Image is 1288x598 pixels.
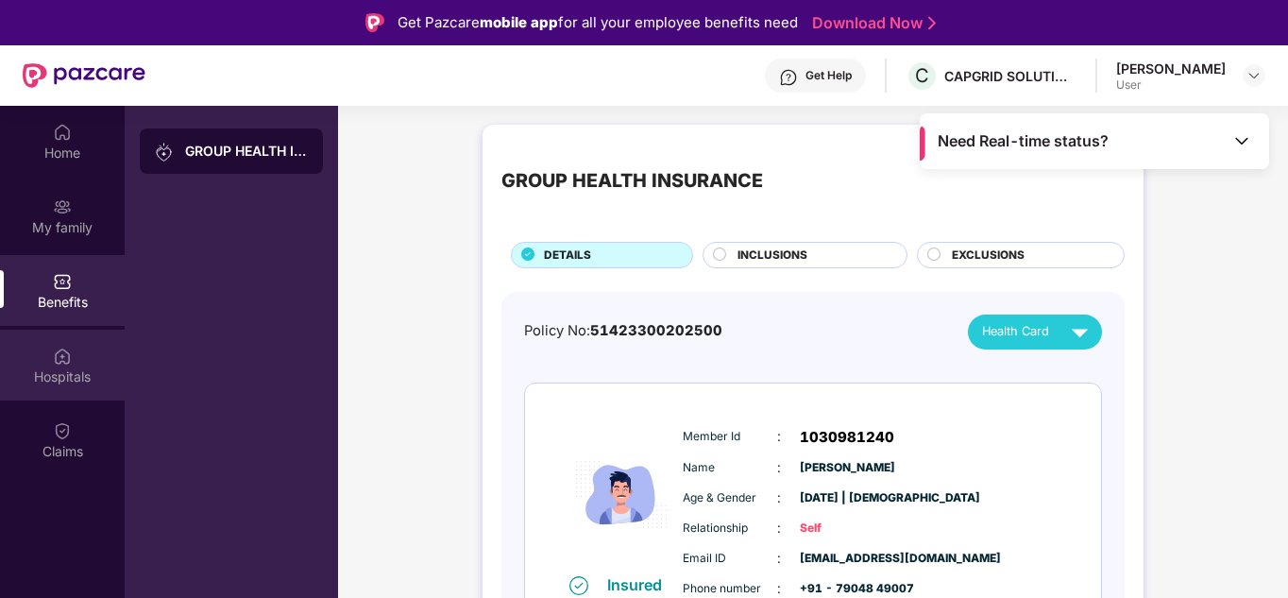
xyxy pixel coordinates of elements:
img: svg+xml;base64,PHN2ZyB3aWR0aD0iMjAiIGhlaWdodD0iMjAiIHZpZXdCb3g9IjAgMCAyMCAyMCIgZmlsbD0ibm9uZSIgeG... [53,197,72,216]
span: Need Real-time status? [938,131,1109,151]
strong: mobile app [480,13,558,31]
div: Get Pazcare for all your employee benefits need [398,11,798,34]
img: svg+xml;base64,PHN2ZyB4bWxucz0iaHR0cDovL3d3dy53My5vcmcvMjAwMC9zdmciIHdpZHRoPSIxNiIgaGVpZ2h0PSIxNi... [569,576,588,595]
div: Get Help [805,68,852,83]
a: Download Now [812,13,930,33]
img: svg+xml;base64,PHN2ZyB3aWR0aD0iMjAiIGhlaWdodD0iMjAiIHZpZXdCb3g9IjAgMCAyMCAyMCIgZmlsbD0ibm9uZSIgeG... [155,143,174,162]
div: Insured [607,575,673,594]
img: Logo [365,13,384,32]
span: [EMAIL_ADDRESS][DOMAIN_NAME] [800,550,894,568]
div: [PERSON_NAME] [1116,60,1226,77]
span: DETAILS [544,247,591,265]
img: icon [565,415,678,574]
img: Stroke [928,13,936,33]
span: 51423300202500 [590,322,722,339]
span: : [777,426,781,447]
img: Toggle Icon [1232,131,1251,150]
span: Self [800,520,894,538]
span: 1030981240 [800,426,894,449]
img: svg+xml;base64,PHN2ZyBpZD0iSG9zcGl0YWxzIiB4bWxucz0iaHR0cDovL3d3dy53My5vcmcvMjAwMC9zdmciIHdpZHRoPS... [53,347,72,366]
span: +91 - 79048 49007 [800,580,894,598]
span: C [915,64,929,87]
span: INCLUSIONS [737,247,807,265]
img: svg+xml;base64,PHN2ZyBpZD0iSGVscC0zMngzMiIgeG1sbnM9Imh0dHA6Ly93d3cudzMub3JnLzIwMDAvc3ZnIiB3aWR0aD... [779,68,798,87]
span: : [777,487,781,508]
button: Health Card [968,315,1102,350]
img: New Pazcare Logo [23,63,145,88]
span: Phone number [683,580,777,598]
span: : [777,518,781,538]
span: EXCLUSIONS [952,247,1025,265]
img: svg+xml;base64,PHN2ZyBpZD0iSG9tZSIgeG1sbnM9Imh0dHA6Ly93d3cudzMub3JnLzIwMDAvc3ZnIiB3aWR0aD0iMjAiIG... [53,123,72,142]
div: Policy No: [524,320,722,342]
img: svg+xml;base64,PHN2ZyB4bWxucz0iaHR0cDovL3d3dy53My5vcmcvMjAwMC9zdmciIHZpZXdCb3g9IjAgMCAyNCAyNCIgd2... [1063,316,1096,349]
div: GROUP HEALTH INSURANCE [501,166,763,196]
span: [PERSON_NAME] [800,459,894,477]
span: Health Card [982,322,1049,341]
img: svg+xml;base64,PHN2ZyBpZD0iQmVuZWZpdHMiIHhtbG5zPSJodHRwOi8vd3d3LnczLm9yZy8yMDAwL3N2ZyIgd2lkdGg9Ij... [53,272,72,291]
span: Email ID [683,550,777,568]
span: Relationship [683,520,777,538]
img: svg+xml;base64,PHN2ZyBpZD0iRHJvcGRvd24tMzJ4MzIiIHhtbG5zPSJodHRwOi8vd3d3LnczLm9yZy8yMDAwL3N2ZyIgd2... [1246,68,1262,83]
span: Name [683,459,777,477]
div: User [1116,77,1226,93]
span: : [777,548,781,569]
span: [DATE] | [DEMOGRAPHIC_DATA] [800,489,894,507]
div: GROUP HEALTH INSURANCE [185,142,308,161]
span: Age & Gender [683,489,777,507]
div: CAPGRID SOLUTIONS PRIVATE LIMITED [944,67,1076,85]
img: svg+xml;base64,PHN2ZyBpZD0iQ2xhaW0iIHhtbG5zPSJodHRwOi8vd3d3LnczLm9yZy8yMDAwL3N2ZyIgd2lkdGg9IjIwIi... [53,421,72,440]
span: Member Id [683,428,777,446]
span: : [777,457,781,478]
